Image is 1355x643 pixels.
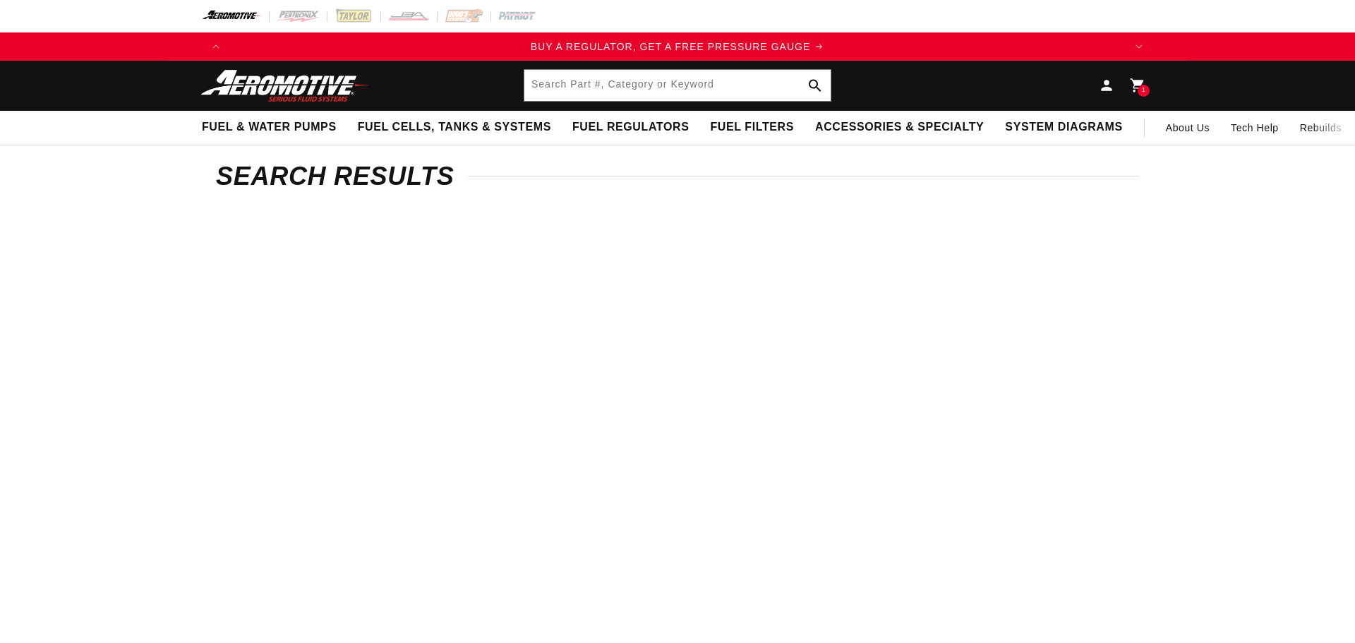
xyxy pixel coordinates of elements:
div: Announcement [230,39,1125,54]
span: Rebuilds [1300,120,1342,136]
span: About Us [1166,122,1210,133]
summary: Tech Help [1220,111,1289,145]
span: Fuel & Water Pumps [202,120,337,135]
span: Fuel Regulators [572,120,689,135]
div: 1 of 4 [230,39,1125,54]
img: Aeromotive [197,69,373,102]
span: 1 [1142,85,1146,97]
summary: Accessories & Specialty [805,111,994,144]
span: Tech Help [1231,120,1279,136]
a: About Us [1155,111,1220,145]
a: BUY A REGULATOR, GET A FREE PRESSURE GAUGE [230,39,1125,54]
slideshow-component: Translation missing: en.sections.announcements.announcement_bar [167,32,1188,61]
button: Translation missing: en.sections.announcements.next_announcement [1125,32,1153,61]
span: Accessories & Specialty [815,120,984,135]
span: Fuel Filters [710,120,794,135]
summary: Fuel Filters [699,111,805,144]
summary: Fuel Regulators [562,111,699,144]
summary: System Diagrams [994,111,1133,144]
button: Search Part #, Category or Keyword [800,70,831,101]
h2: Search Results [216,165,1139,188]
summary: Fuel & Water Pumps [191,111,347,144]
span: System Diagrams [1005,120,1122,135]
input: Search Part #, Category or Keyword [524,70,831,101]
button: Translation missing: en.sections.announcements.previous_announcement [202,32,230,61]
span: BUY A REGULATOR, GET A FREE PRESSURE GAUGE [531,41,811,52]
span: Fuel Cells, Tanks & Systems [358,120,551,135]
summary: Fuel Cells, Tanks & Systems [347,111,562,144]
summary: Rebuilds [1289,111,1352,145]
